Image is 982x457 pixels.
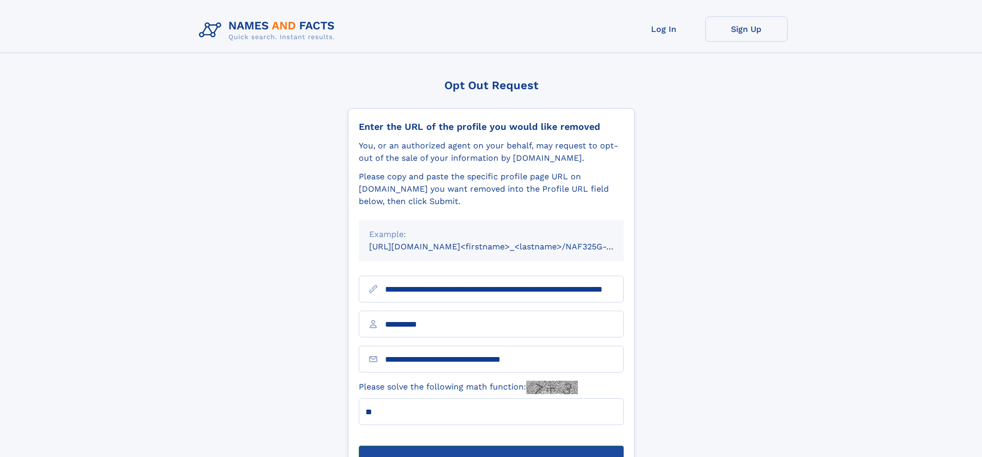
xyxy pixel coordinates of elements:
[369,228,613,241] div: Example:
[623,16,705,42] a: Log In
[369,242,643,251] small: [URL][DOMAIN_NAME]<firstname>_<lastname>/NAF325G-xxxxxxxx
[359,381,578,394] label: Please solve the following math function:
[359,171,624,208] div: Please copy and paste the specific profile page URL on [DOMAIN_NAME] you want removed into the Pr...
[359,140,624,164] div: You, or an authorized agent on your behalf, may request to opt-out of the sale of your informatio...
[359,121,624,132] div: Enter the URL of the profile you would like removed
[348,79,635,92] div: Opt Out Request
[195,16,343,44] img: Logo Names and Facts
[705,16,788,42] a: Sign Up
